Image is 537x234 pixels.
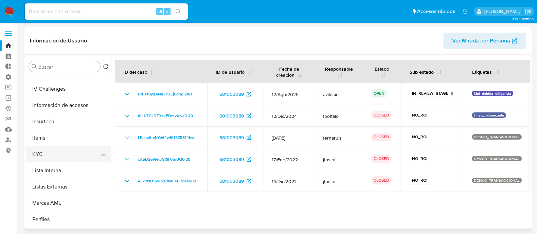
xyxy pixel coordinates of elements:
[25,7,188,16] input: Buscar usuario o caso...
[462,8,468,14] a: Notificaciones
[157,8,162,15] span: Alt
[26,130,111,146] button: Items
[525,8,532,15] a: Salir
[26,211,111,228] button: Perfiles
[103,64,108,71] button: Volver al orden por defecto
[452,33,510,49] span: Ver Mirada por Persona
[171,7,185,16] button: search-icon
[26,195,111,211] button: Marcas AML
[32,64,37,69] button: Buscar
[417,8,455,15] span: Accesos rápidos
[26,113,111,130] button: Insurtech
[30,37,87,44] h1: Información de Usuario
[26,97,111,113] button: Información de accesos
[26,146,106,162] button: KYC
[166,8,168,15] span: s
[443,33,526,49] button: Ver Mirada por Persona
[484,8,522,15] p: yanina.loff@mercadolibre.com
[26,162,111,179] button: Lista Interna
[26,179,111,195] button: Listas Externas
[26,81,111,97] button: IV Challenges
[38,64,97,70] input: Buscar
